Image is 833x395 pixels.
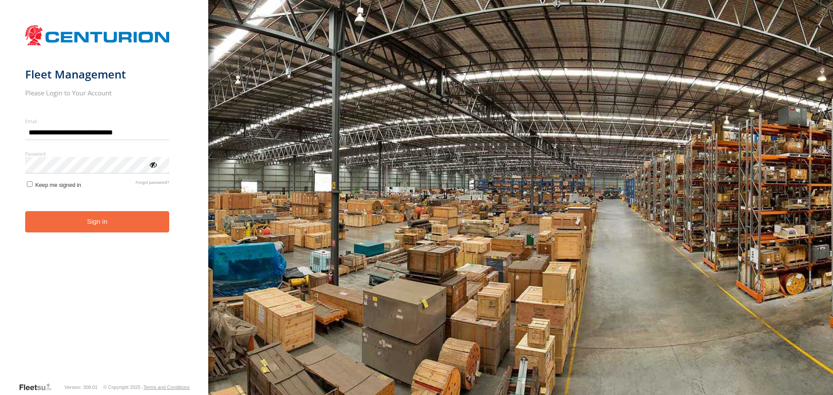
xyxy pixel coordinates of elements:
form: main [25,21,184,382]
h1: Fleet Management [25,67,170,82]
span: Keep me signed in [35,182,81,188]
h2: Please Login to Your Account [25,88,170,97]
a: Terms and Conditions [144,385,190,390]
a: Visit our Website [19,383,59,392]
div: © Copyright 2025 - [103,385,190,390]
button: Sign in [25,211,170,232]
div: ViewPassword [148,160,157,169]
label: Password [25,150,170,157]
div: Version: 308.01 [65,385,98,390]
input: Keep me signed in [27,181,33,187]
a: Forgot password? [136,180,170,188]
label: Email [25,118,170,124]
img: Centurion Transport [25,24,170,46]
